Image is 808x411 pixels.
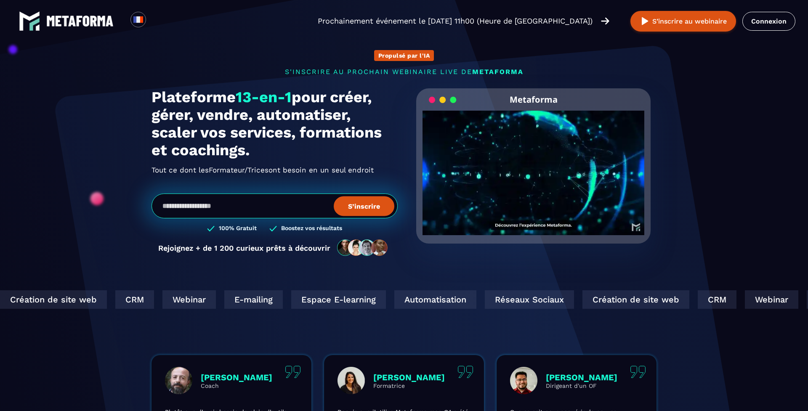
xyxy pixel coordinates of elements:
[151,88,398,159] h1: Plateforme pour créer, gérer, vendre, automatiser, scaler vos services, formations et coachings.
[378,52,430,59] p: Propulsé par l'IA
[724,290,777,309] div: Webinar
[510,367,537,394] img: profile
[94,290,133,309] div: CRM
[561,290,668,309] div: Création de site web
[334,196,394,216] button: S’inscrire
[281,225,342,233] h3: Boostez vos résultats
[601,16,609,26] img: arrow-right
[203,290,262,309] div: E-mailing
[373,382,445,389] p: Formatrice
[151,163,398,177] h2: Tout ce dont les ont besoin en un seul endroit
[677,290,715,309] div: CRM
[141,290,195,309] div: Webinar
[338,367,365,394] img: profile
[630,366,646,378] img: quote
[546,372,617,382] p: [PERSON_NAME]
[269,225,277,233] img: checked
[236,88,292,106] span: 13-en-1
[219,225,257,233] h3: 100% Gratuit
[630,11,736,32] button: S’inscrire au webinaire
[207,225,215,233] img: checked
[153,16,159,26] input: Search for option
[373,372,445,382] p: [PERSON_NAME]
[158,244,330,252] p: Rejoignez + de 1 200 curieux prêts à découvrir
[46,16,114,27] img: logo
[133,14,144,25] img: fr
[640,16,650,27] img: play
[165,367,192,394] img: profile
[151,68,656,76] p: s'inscrire au prochain webinaire live de
[464,290,553,309] div: Réseaux Sociaux
[146,12,167,30] div: Search for option
[510,88,558,111] h2: Metaforma
[318,15,593,27] p: Prochainement événement le [DATE] 11h00 (Heure de [GEOGRAPHIC_DATA])
[335,239,391,257] img: community-people
[457,366,473,378] img: quote
[19,11,40,32] img: logo
[429,96,457,104] img: loading
[423,111,644,221] video: Your browser does not support the video tag.
[373,290,455,309] div: Automatisation
[472,68,524,76] span: METAFORMA
[270,290,365,309] div: Espace E-learning
[201,372,272,382] p: [PERSON_NAME]
[209,163,268,177] span: Formateur/Trices
[546,382,617,389] p: Dirigeant d'un OF
[201,382,272,389] p: Coach
[285,366,301,378] img: quote
[742,12,795,31] a: Connexion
